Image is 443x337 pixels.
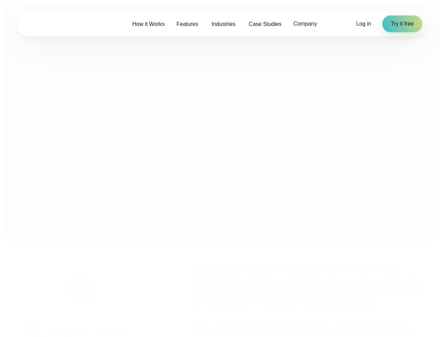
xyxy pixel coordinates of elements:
[126,17,170,31] a: How it Works
[249,20,281,28] span: Case Studies
[356,21,371,27] span: Log in
[132,20,165,28] span: How it Works
[356,20,371,28] a: Log in
[391,20,414,28] span: Try it free
[212,20,235,28] span: Industries
[382,15,422,32] a: Try it free
[293,20,317,28] span: Company
[176,20,198,28] span: Features
[243,17,287,31] a: Case Studies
